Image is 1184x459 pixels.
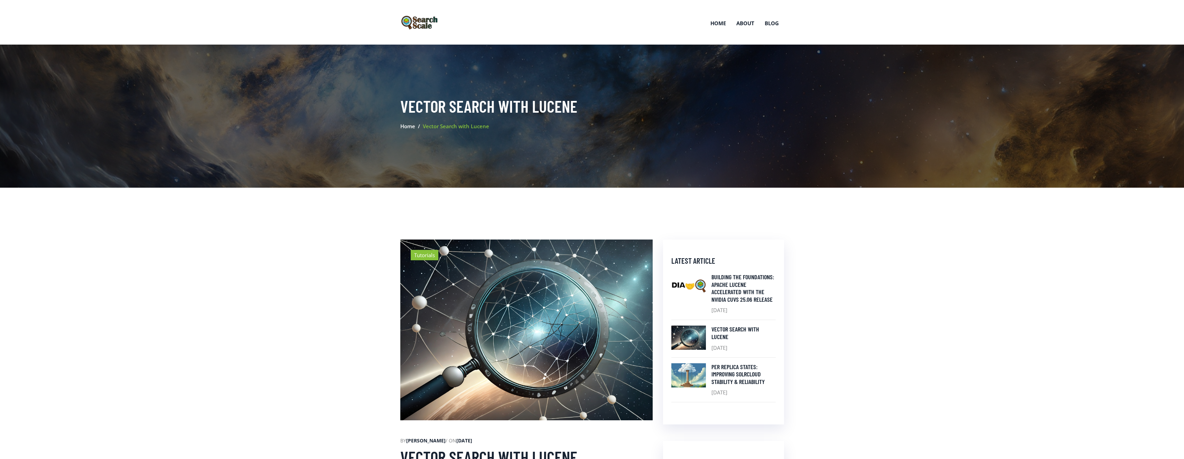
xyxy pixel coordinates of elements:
div: [DATE] [711,326,776,352]
h4: Latest Article [671,256,776,265]
img: nvidia-searchscale.png [671,273,706,298]
a: Blog [759,5,784,41]
div: Tutorials [411,250,438,260]
div: by / on [400,437,653,444]
a: Home [705,5,731,41]
img: post thumb [400,240,653,420]
img: vector_search_with_lucene_post_image.jpg [671,326,706,350]
h2: Vector Search with Lucene [400,96,784,116]
a: Per Replica States: Improving SolrCloud stability & reliability [711,363,776,386]
a: Home [400,123,415,130]
a: Building the foundations: Apache Lucene Accelerated with the NVIDIA cuVS 25.06 Release [711,273,776,303]
a: About [731,5,759,41]
div: [DATE] [711,363,776,397]
img: solr_cloud_stability_and_reliability.jpg [671,363,706,387]
img: SearchScale [400,15,440,30]
a: Vector Search with Lucene [711,326,776,340]
li: Vector Search with Lucene [415,122,489,130]
strong: [PERSON_NAME] [406,437,446,444]
div: [DATE] [711,273,776,314]
nav: breadcrumb [400,122,784,130]
strong: [DATE] [456,437,472,444]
